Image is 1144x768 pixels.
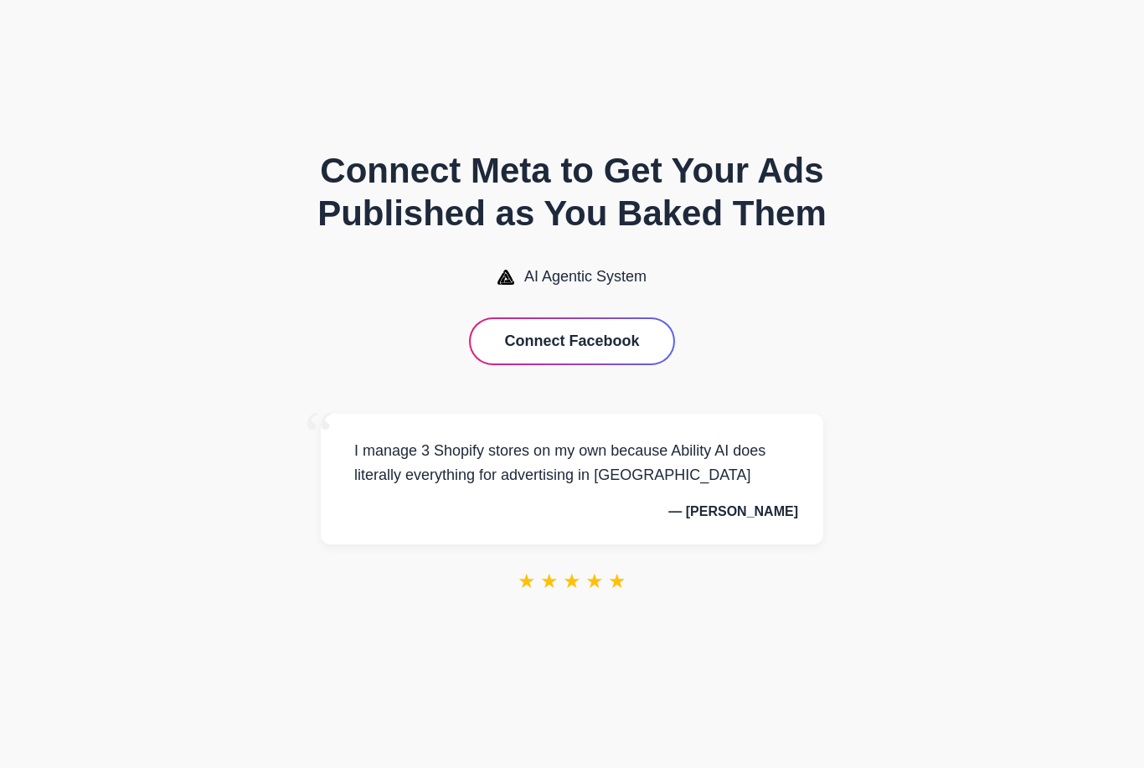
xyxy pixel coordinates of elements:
span: ★ [608,570,626,593]
h1: Connect Meta to Get Your Ads Published as You Baked Them [254,150,890,235]
span: “ [304,397,334,473]
span: AI Agentic System [524,268,647,286]
span: ★ [518,570,536,593]
p: — [PERSON_NAME] [346,504,798,519]
span: ★ [585,570,604,593]
span: ★ [563,570,581,593]
button: Connect Facebook [471,319,672,363]
span: ★ [540,570,559,593]
img: AI Agentic System Logo [497,270,514,285]
p: I manage 3 Shopify stores on my own because Ability AI does literally everything for advertising ... [346,439,798,487]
